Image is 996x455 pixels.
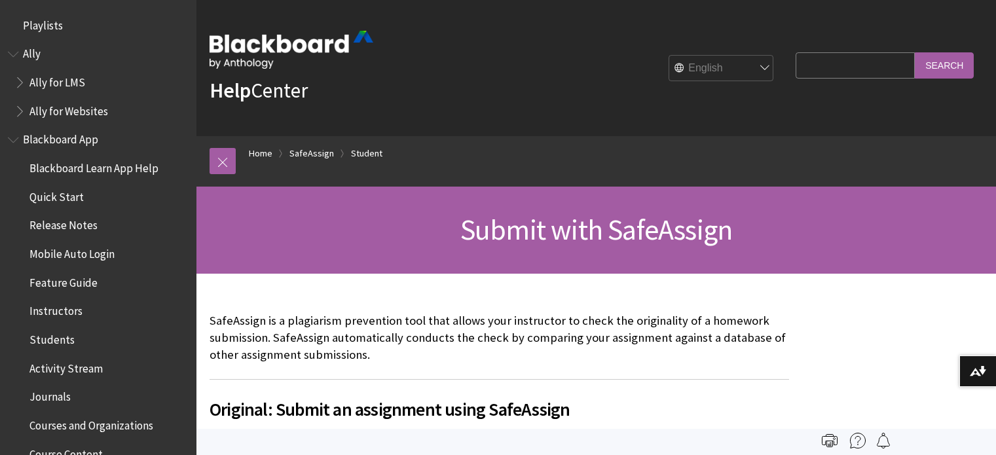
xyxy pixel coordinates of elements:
span: Playlists [23,14,63,32]
img: Print [822,433,838,448]
img: Blackboard by Anthology [210,31,373,69]
nav: Book outline for Playlists [8,14,189,37]
select: Site Language Selector [669,56,774,82]
nav: Book outline for Anthology Ally Help [8,43,189,122]
p: SafeAssign is a plagiarism prevention tool that allows your instructor to check the originality o... [210,312,789,364]
a: Home [249,145,272,162]
span: Ally for LMS [29,71,85,89]
span: Original: Submit an assignment using SafeAssign [210,395,789,423]
span: Blackboard Learn App Help [29,157,158,175]
span: Instructors [29,300,83,318]
a: Student [351,145,382,162]
a: SafeAssign [289,145,334,162]
span: Mobile Auto Login [29,243,115,261]
a: HelpCenter [210,77,308,103]
span: Courses and Organizations [29,414,153,432]
span: Blackboard App [23,129,98,147]
span: Journals [29,386,71,404]
strong: Help [210,77,251,103]
span: Ally [23,43,41,61]
span: Release Notes [29,215,98,232]
img: Follow this page [876,433,891,448]
img: More help [850,433,866,448]
span: Submit with SafeAssign [460,211,732,247]
span: Quick Start [29,186,84,204]
span: Feature Guide [29,272,98,289]
span: Students [29,329,75,346]
span: Ally for Websites [29,100,108,118]
span: Activity Stream [29,357,103,375]
input: Search [915,52,974,78]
